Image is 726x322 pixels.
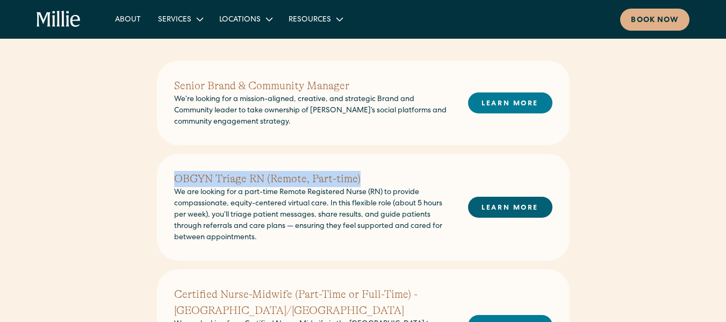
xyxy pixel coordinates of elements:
[289,15,331,26] div: Resources
[37,11,81,28] a: home
[468,197,552,218] a: LEARN MORE
[174,187,451,244] p: We are looking for a part-time Remote Registered Nurse (RN) to provide compassionate, equity-cent...
[149,10,211,28] div: Services
[106,10,149,28] a: About
[174,287,451,319] h2: Certified Nurse-Midwife (Part-Time or Full-Time) - [GEOGRAPHIC_DATA]/[GEOGRAPHIC_DATA]
[620,9,689,31] a: Book now
[158,15,191,26] div: Services
[219,15,261,26] div: Locations
[211,10,280,28] div: Locations
[631,15,679,26] div: Book now
[174,78,451,94] h2: Senior Brand & Community Manager
[468,92,552,113] a: LEARN MORE
[174,94,451,128] p: We’re looking for a mission-aligned, creative, and strategic Brand and Community leader to take o...
[174,171,451,187] h2: OBGYN Triage RN (Remote, Part-time)
[280,10,350,28] div: Resources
